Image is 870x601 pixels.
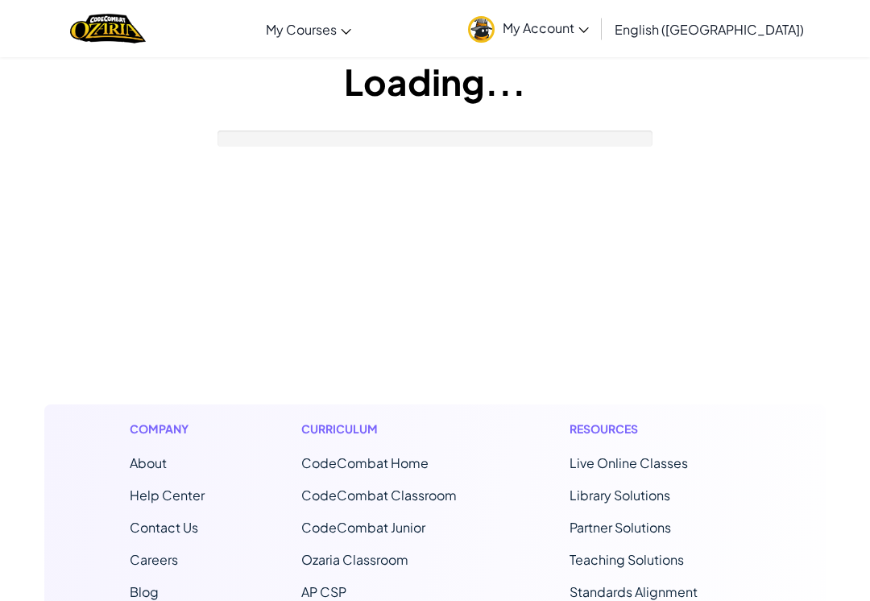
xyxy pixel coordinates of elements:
h1: Curriculum [301,421,473,437]
h1: Resources [570,421,741,437]
h1: Company [130,421,205,437]
a: Live Online Classes [570,454,688,471]
a: Partner Solutions [570,519,671,536]
span: Contact Us [130,519,198,536]
a: AP CSP [301,583,346,600]
span: English ([GEOGRAPHIC_DATA]) [615,21,804,38]
span: My Courses [266,21,337,38]
a: Standards Alignment [570,583,698,600]
a: Help Center [130,487,205,504]
a: English ([GEOGRAPHIC_DATA]) [607,7,812,51]
span: CodeCombat Home [301,454,429,471]
a: About [130,454,167,471]
a: Ozaria by CodeCombat logo [70,12,145,45]
a: CodeCombat Classroom [301,487,457,504]
img: Home [70,12,145,45]
a: My Account [460,3,597,54]
a: Blog [130,583,159,600]
a: Teaching Solutions [570,551,684,568]
span: My Account [503,19,589,36]
a: Ozaria Classroom [301,551,408,568]
a: My Courses [258,7,359,51]
a: CodeCombat Junior [301,519,425,536]
a: Careers [130,551,178,568]
img: avatar [468,16,495,43]
a: Library Solutions [570,487,670,504]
